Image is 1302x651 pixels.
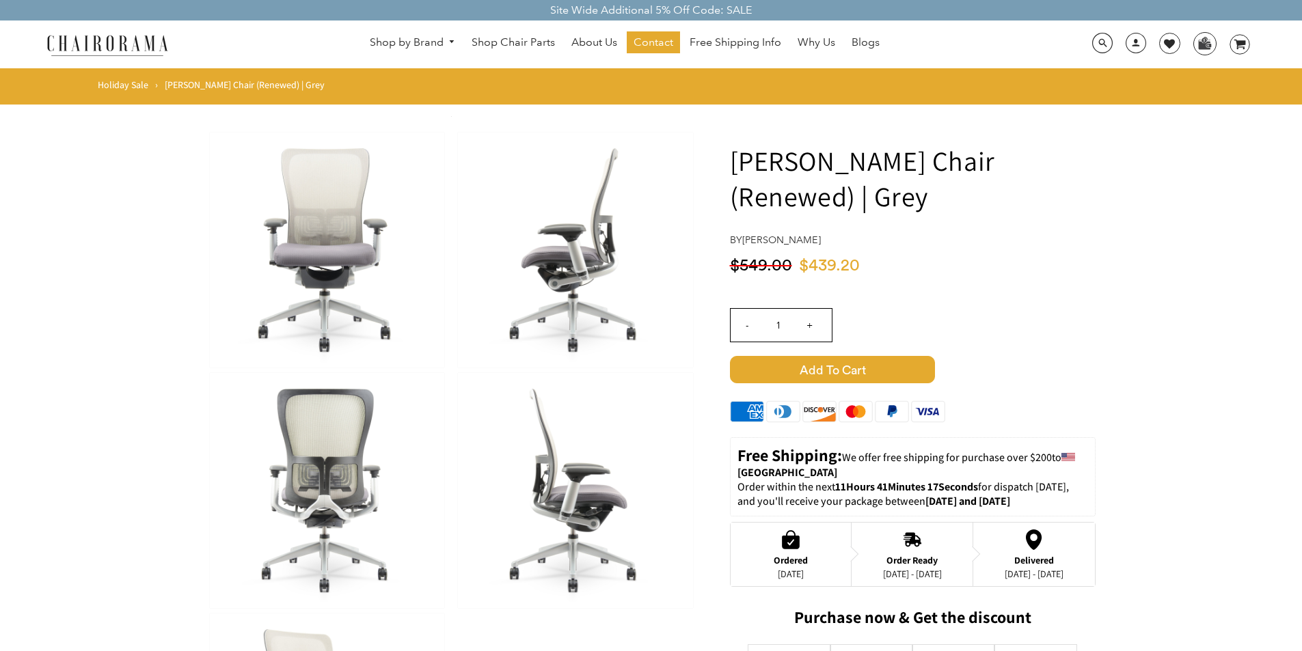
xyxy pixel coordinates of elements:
span: Blogs [852,36,880,50]
div: [DATE] - [DATE] [883,568,942,579]
a: Blogs [845,31,886,53]
img: Zody Chair (Renewed) | Grey - chairorama [458,373,692,608]
img: Zody Chair (Renewed) | Grey - chairorama [210,373,444,608]
img: chairorama [39,33,176,57]
a: Why Us [791,31,842,53]
span: Contact [634,36,673,50]
a: Shop Chair Parts [465,31,562,53]
img: WhatsApp_Image_2024-07-12_at_16.23.01.webp [1194,33,1215,53]
img: Zody Chair (Renewed) | Grey - chairorama [458,133,692,368]
h2: Purchase now & Get the discount [730,607,1096,634]
nav: DesktopNavigation [234,31,1016,57]
div: [DATE] - [DATE] [1005,568,1063,579]
span: 11Hours 41Minutes 17Seconds [835,480,978,494]
input: + [794,309,826,342]
a: About Us [565,31,624,53]
div: Ordered [774,555,808,566]
img: Zody Chair (Renewed) | Grey - chairorama [451,116,452,117]
a: Contact [627,31,680,53]
div: Order Ready [883,555,942,566]
span: Shop Chair Parts [472,36,555,50]
span: [PERSON_NAME] Chair (Renewed) | Grey [165,79,325,91]
p: to [737,445,1088,480]
input: - [731,309,763,342]
a: Holiday Sale [98,79,148,91]
p: Order within the next for dispatch [DATE], and you'll receive your package between [737,480,1088,509]
img: Zody Chair (Renewed) | Grey - chairorama [210,133,444,368]
span: Add to Cart [730,356,935,383]
h1: [PERSON_NAME] Chair (Renewed) | Grey [730,143,1096,214]
span: Why Us [798,36,835,50]
span: About Us [571,36,617,50]
a: [PERSON_NAME] [742,234,821,246]
strong: Free Shipping: [737,444,842,466]
span: We offer free shipping for purchase over $200 [842,450,1052,465]
span: $549.00 [730,258,792,274]
div: [DATE] [774,568,808,579]
h4: by [730,234,1096,246]
a: Free Shipping Info [683,31,788,53]
div: Delivered [1005,555,1063,566]
span: Free Shipping Info [690,36,781,50]
span: $439.20 [799,258,860,274]
nav: breadcrumbs [98,79,329,98]
span: › [155,79,158,91]
strong: [GEOGRAPHIC_DATA] [737,465,837,480]
a: Zody Chair (Renewed) | Grey - chairorama [451,108,452,122]
a: Shop by Brand [363,32,463,53]
button: Add to Cart [730,356,1096,383]
strong: [DATE] and [DATE] [925,494,1010,508]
